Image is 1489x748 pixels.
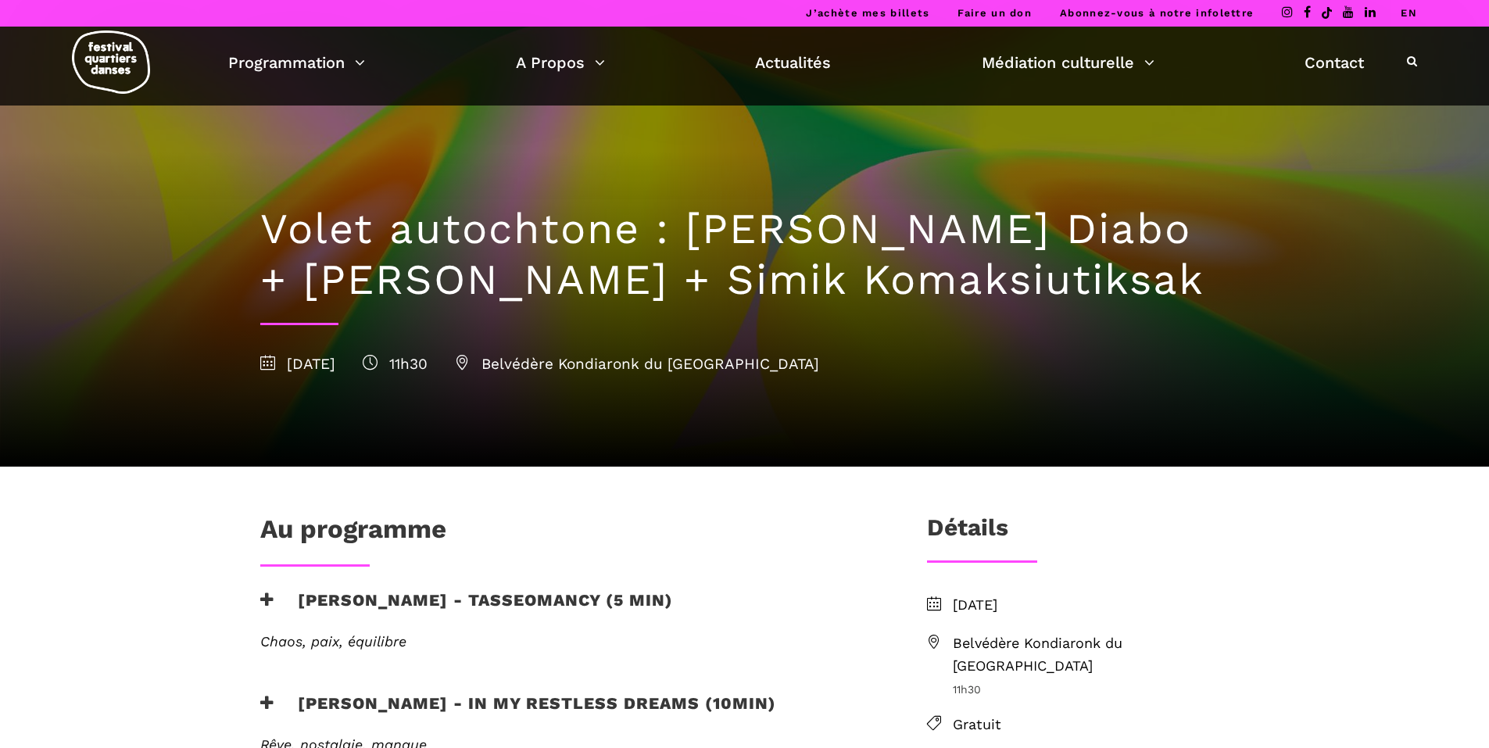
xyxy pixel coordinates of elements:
[927,514,1008,553] h3: Détails
[806,7,929,19] a: J’achète mes billets
[953,681,1229,698] span: 11h30
[1305,49,1364,76] a: Contact
[516,49,605,76] a: A Propos
[260,633,406,650] em: Chaos, paix, équilibre
[260,355,335,373] span: [DATE]
[260,514,446,553] h1: Au programme
[1401,7,1417,19] a: EN
[455,355,819,373] span: Belvédère Kondiaronk du [GEOGRAPHIC_DATA]
[982,49,1154,76] a: Médiation culturelle
[755,49,831,76] a: Actualités
[953,632,1229,678] span: Belvédère Kondiaronk du [GEOGRAPHIC_DATA]
[957,7,1032,19] a: Faire un don
[260,590,673,629] h3: [PERSON_NAME] - Tasseomancy (5 min)
[260,693,776,732] h3: [PERSON_NAME] - In my restless dreams (10min)
[953,714,1229,736] span: Gratuit
[260,204,1229,306] h1: Volet autochtone : [PERSON_NAME] Diabo + [PERSON_NAME] + Simik Komaksiutiksak
[1060,7,1254,19] a: Abonnez-vous à notre infolettre
[363,355,428,373] span: 11h30
[953,594,1229,617] span: [DATE]
[72,30,150,94] img: logo-fqd-med
[228,49,365,76] a: Programmation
